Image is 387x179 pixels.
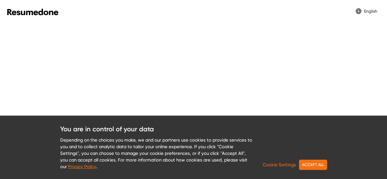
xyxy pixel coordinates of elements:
div: Depending on the choices you make, we and our partners use cookies to provide services to you and... [60,137,254,170]
button: English [356,5,377,18]
a: Privacy Policy [68,164,96,169]
div: Cookie Settings [263,161,296,168]
span: English [364,9,377,14]
div: You are in control of your data [60,125,154,134]
button: ACCEPT ALL [299,160,327,170]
